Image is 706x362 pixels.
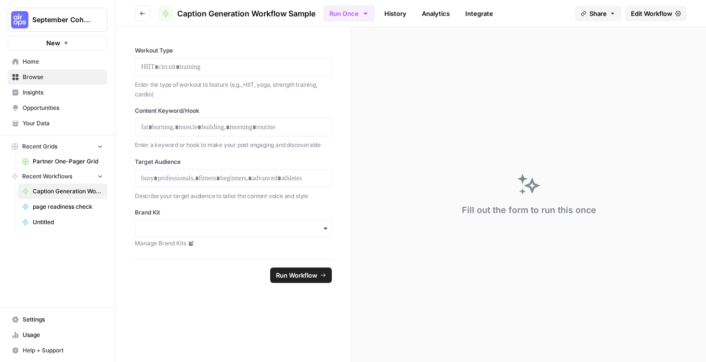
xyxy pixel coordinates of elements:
[8,36,107,50] button: New
[135,140,332,150] p: Enter a keyword or hook to make your post engaging and discoverable
[33,157,103,166] span: Partner One-Pager Grid
[135,239,332,248] a: Manage Brand Kits
[33,187,103,196] span: Caption Generation Workflow Sample
[23,346,103,355] span: Help + Support
[276,270,317,280] span: Run Workflow
[23,57,103,66] span: Home
[8,169,107,184] button: Recent Workflows
[416,6,456,21] a: Analytics
[18,184,107,199] a: Caption Generation Workflow Sample
[11,11,28,28] img: September Cohort Logo
[23,315,103,324] span: Settings
[379,6,412,21] a: History
[8,54,107,69] a: Home
[589,9,607,18] span: Share
[8,312,107,327] a: Settings
[22,142,57,151] span: Recent Grids
[135,46,332,55] label: Workout Type
[8,8,107,32] button: Workspace: September Cohort
[8,69,107,85] a: Browse
[135,208,332,217] label: Brand Kit
[462,203,596,217] div: Fill out the form to run this once
[23,88,103,97] span: Insights
[23,104,103,112] span: Opportunities
[8,100,107,116] a: Opportunities
[8,85,107,100] a: Insights
[158,6,315,21] a: Caption Generation Workflow Sample
[135,80,332,99] p: Enter the type of workout to feature (e.g., HIIT, yoga, strength training, cardio)
[135,107,332,115] label: Content Keyword/Hook
[8,343,107,358] button: Help + Support
[18,215,107,230] a: Untitled
[32,15,91,25] span: September Cohort
[631,9,672,18] span: Edit Workflow
[135,191,332,201] p: Describe your target audience to tailor the content voice and style
[8,116,107,131] a: Your Data
[46,38,60,48] span: New
[625,6,687,21] a: Edit Workflow
[177,8,315,19] span: Caption Generation Workflow Sample
[18,154,107,169] a: Partner One-Pager Grid
[33,218,103,227] span: Untitled
[33,202,103,211] span: page readiness check
[23,73,103,81] span: Browse
[135,158,332,166] label: Target Audience
[23,331,103,339] span: Usage
[22,172,72,181] span: Recent Workflows
[8,139,107,154] button: Recent Grids
[270,268,332,283] button: Run Workflow
[575,6,621,21] button: Share
[23,119,103,128] span: Your Data
[8,327,107,343] a: Usage
[459,6,499,21] a: Integrate
[18,199,107,215] a: page readiness check
[323,5,375,22] button: Run Once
